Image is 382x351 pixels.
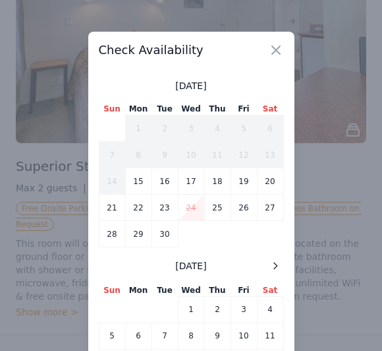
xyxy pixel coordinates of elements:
[99,168,125,195] td: 14
[99,323,125,349] td: 5
[125,168,151,195] td: 15
[257,103,283,115] th: Sat
[178,115,204,142] td: 3
[257,115,283,142] td: 6
[151,142,178,168] td: 9
[151,284,178,297] th: Tue
[151,103,178,115] th: Tue
[125,221,151,247] td: 29
[151,168,178,195] td: 16
[231,284,257,297] th: Fri
[125,195,151,221] td: 22
[99,195,125,221] td: 21
[99,142,125,168] td: 7
[257,195,283,221] td: 27
[257,296,283,323] td: 4
[257,142,283,168] td: 13
[204,168,231,195] td: 18
[125,142,151,168] td: 8
[204,103,231,115] th: Thu
[178,142,204,168] td: 10
[151,221,178,247] td: 30
[231,323,257,349] td: 10
[151,115,178,142] td: 2
[99,221,125,247] td: 28
[231,115,257,142] td: 5
[151,323,178,349] td: 7
[204,195,231,221] td: 25
[231,195,257,221] td: 26
[257,323,283,349] td: 11
[231,103,257,115] th: Fri
[99,103,125,115] th: Sun
[231,296,257,323] td: 3
[178,323,204,349] td: 8
[257,284,283,297] th: Sat
[204,115,231,142] td: 4
[175,79,206,92] span: [DATE]
[178,296,204,323] td: 1
[231,168,257,195] td: 19
[204,323,231,349] td: 9
[178,284,204,297] th: Wed
[231,142,257,168] td: 12
[204,142,231,168] td: 11
[178,168,204,195] td: 17
[178,195,204,221] td: 24
[99,284,125,297] th: Sun
[178,103,204,115] th: Wed
[125,103,151,115] th: Mon
[125,323,151,349] td: 6
[125,115,151,142] td: 1
[257,168,283,195] td: 20
[175,259,206,272] span: [DATE]
[204,296,231,323] td: 2
[125,284,151,297] th: Mon
[99,42,284,58] h3: Check Availability
[151,195,178,221] td: 23
[204,284,231,297] th: Thu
